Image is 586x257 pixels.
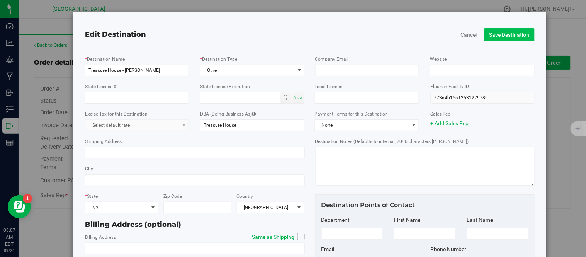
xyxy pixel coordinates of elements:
span: Destination Points of Contact [321,201,415,209]
label: Website [430,56,447,63]
label: Billing Address [85,234,116,241]
span: NY [85,202,148,213]
label: State [85,193,98,200]
label: Same as Shipping [245,233,305,241]
label: Zip Code [163,193,182,200]
iframe: Resource center [8,195,31,218]
label: State License Expiration [200,83,250,90]
button: Cancel [461,31,477,39]
label: State License # [85,83,116,90]
span: Set Current date [292,92,305,103]
iframe: Resource center unread badge [23,194,32,203]
span: None [315,120,409,131]
label: Sales Rep [431,111,451,117]
span: Email [321,246,335,252]
div: Billing Address (optional) [85,220,304,230]
div: Edit Destination [85,29,535,40]
span: First Name [394,217,420,223]
label: Destination Name [85,56,125,63]
label: Shipping Address [85,138,122,145]
label: Destination Type [200,56,237,63]
label: Flourish Facility ID [431,83,469,90]
span: Other [200,65,295,76]
span: [GEOGRAPHIC_DATA] [237,202,295,213]
label: Destination Notes (Defaults to internal, 2000 characters [PERSON_NAME]) [315,138,469,145]
span: Last Name [467,217,493,223]
i: DBA is the name that will appear in destination selectors and in grids. If left blank, it will be... [252,112,256,116]
label: City [85,165,93,172]
label: Company Email [315,56,349,63]
span: select [294,65,304,76]
span: Department [321,217,350,223]
label: Excise Tax for this Destination [85,111,148,117]
label: DBA (Doing Business As) [200,111,256,117]
span: select [280,92,292,103]
label: Payment Terms for this Destination [314,111,419,117]
label: Local License [314,83,342,90]
label: Country [237,193,253,200]
a: + Add Sales Rep [431,120,469,126]
span: Phone Number [431,246,467,252]
span: select [292,92,304,103]
button: Save Destination [484,28,535,41]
